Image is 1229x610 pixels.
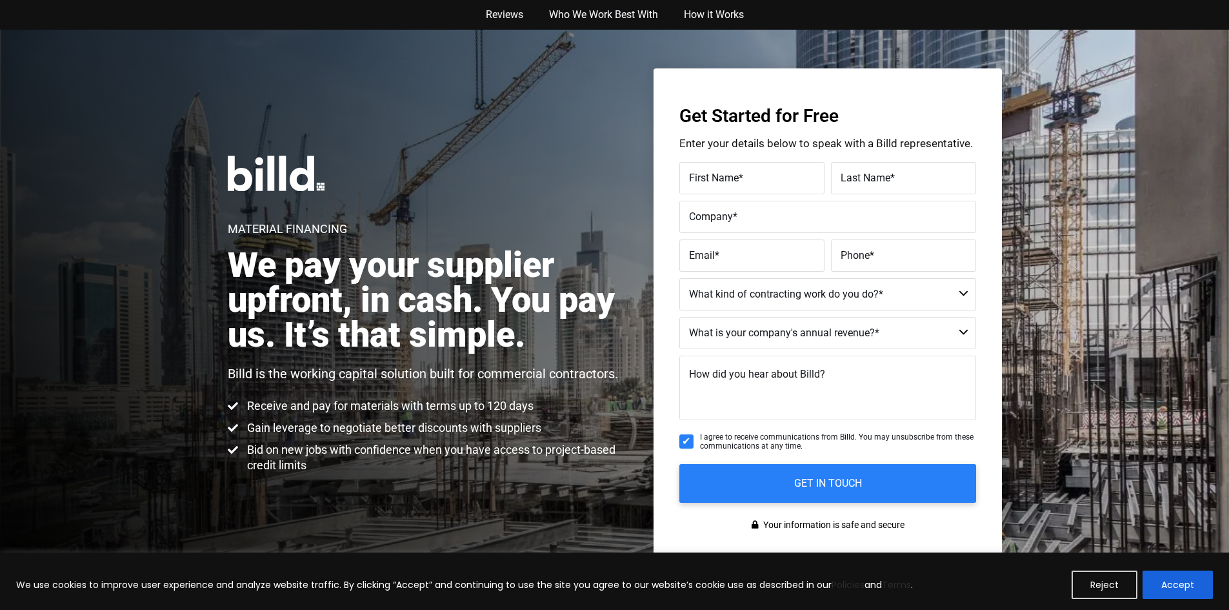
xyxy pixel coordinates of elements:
[679,434,694,449] input: I agree to receive communications from Billd. You may unsubscribe from these communications at an...
[882,578,911,591] a: Terms
[1072,571,1137,599] button: Reject
[689,249,715,261] span: Email
[228,365,618,382] p: Billd is the working capital solution built for commercial contractors.
[679,138,976,149] p: Enter your details below to speak with a Billd representative.
[841,172,890,184] span: Last Name
[679,464,976,503] input: GET IN TOUCH
[244,398,534,414] span: Receive and pay for materials with terms up to 120 days
[16,577,913,593] p: We use cookies to improve user experience and analyze website traffic. By clicking “Accept” and c...
[689,210,733,223] span: Company
[760,516,904,534] span: Your information is safe and secure
[689,368,825,380] span: How did you hear about Billd?
[244,442,629,473] span: Bid on new jobs with confidence when you have access to project-based credit limits
[1143,571,1213,599] button: Accept
[679,107,976,125] h3: Get Started for Free
[700,432,976,451] span: I agree to receive communications from Billd. You may unsubscribe from these communications at an...
[689,172,739,184] span: First Name
[841,249,870,261] span: Phone
[228,223,347,235] h1: Material Financing
[244,420,541,436] span: Gain leverage to negotiate better discounts with suppliers
[228,248,629,352] h2: We pay your supplier upfront, in cash. You pay us. It’s that simple.
[832,578,864,591] a: Policies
